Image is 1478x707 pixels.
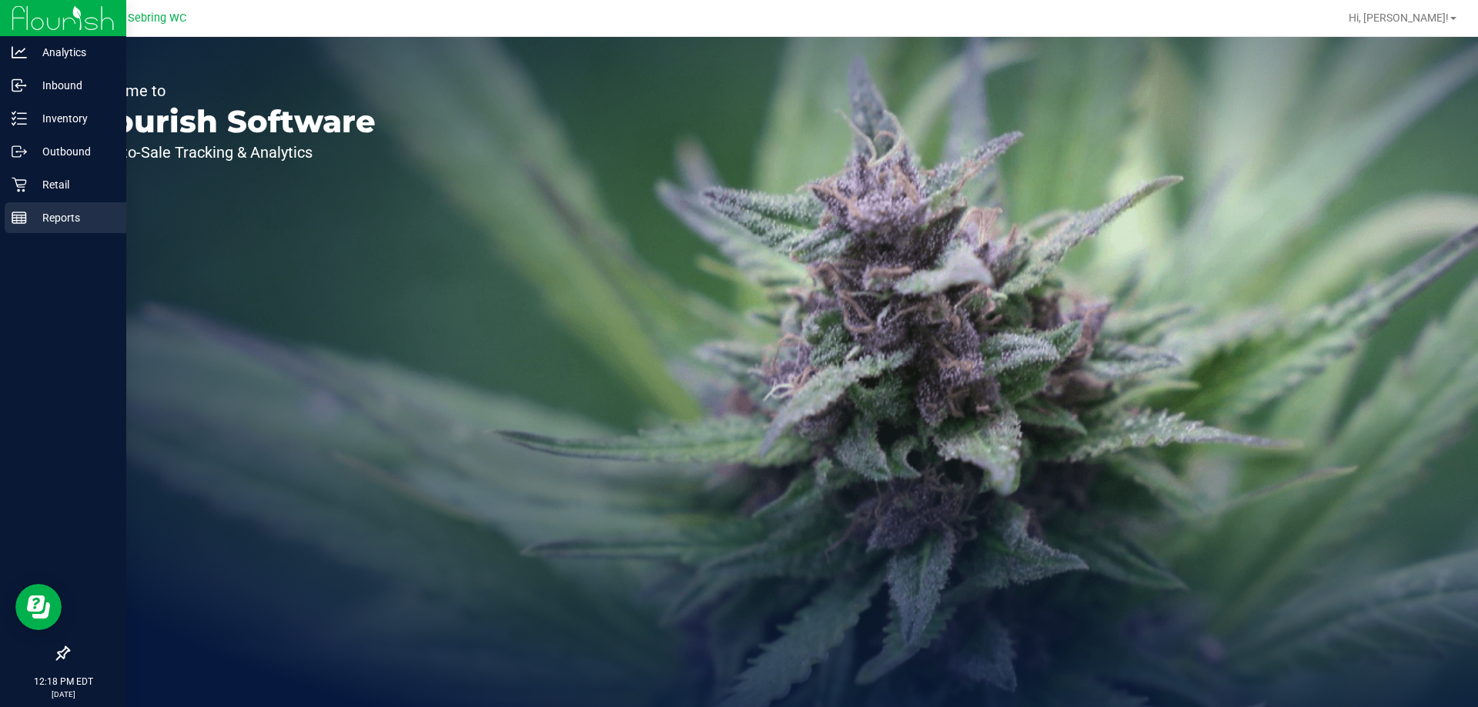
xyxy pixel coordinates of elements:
[12,78,27,93] inline-svg: Inbound
[27,208,119,227] p: Reports
[27,43,119,62] p: Analytics
[27,109,119,128] p: Inventory
[12,210,27,225] inline-svg: Reports
[12,144,27,159] inline-svg: Outbound
[27,142,119,161] p: Outbound
[27,175,119,194] p: Retail
[12,111,27,126] inline-svg: Inventory
[1349,12,1449,24] span: Hi, [PERSON_NAME]!
[7,689,119,700] p: [DATE]
[7,675,119,689] p: 12:18 PM EDT
[83,83,376,98] p: Welcome to
[128,12,186,25] span: Sebring WC
[83,145,376,160] p: Seed-to-Sale Tracking & Analytics
[12,177,27,192] inline-svg: Retail
[15,584,62,630] iframe: Resource center
[83,106,376,137] p: Flourish Software
[12,45,27,60] inline-svg: Analytics
[27,76,119,95] p: Inbound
